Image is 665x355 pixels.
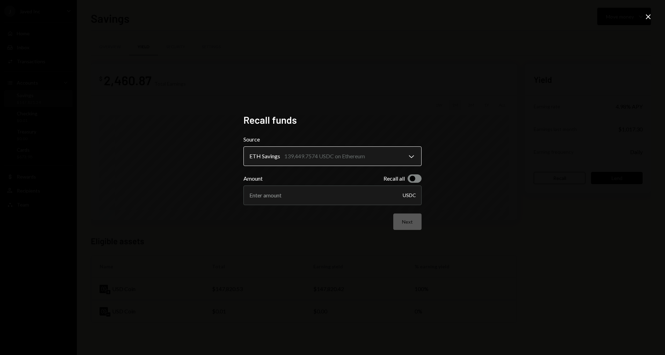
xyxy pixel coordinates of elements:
div: USDC [403,186,416,205]
input: Enter amount [243,186,422,205]
div: 139,449.7574 USDC on Ethereum [284,152,365,160]
label: Source [243,135,422,144]
div: Recall all [383,174,405,183]
h2: Recall funds [243,113,422,127]
button: Source [243,146,422,166]
label: Amount [243,174,422,183]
